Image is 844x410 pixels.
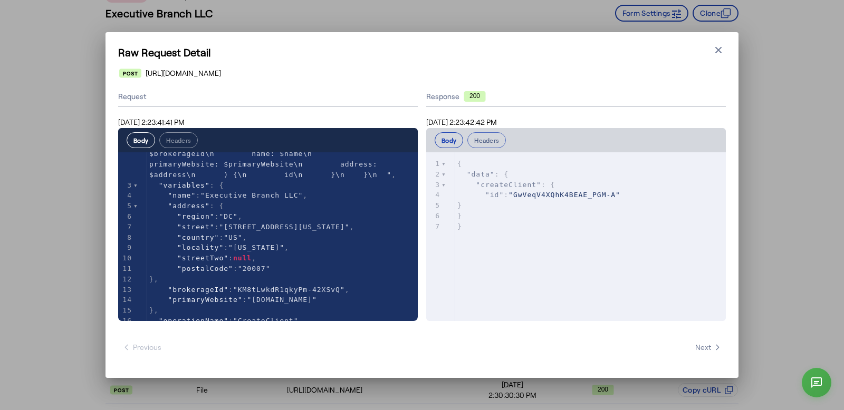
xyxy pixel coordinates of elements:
[457,170,509,178] span: : {
[149,181,224,189] span: : {
[695,342,722,353] span: Next
[509,191,620,199] span: "GwVeqV4XQhK4BEAE_PGM-A"
[149,306,159,314] span: },
[149,254,256,262] span: : ,
[219,212,237,220] span: "DC"
[426,221,442,232] div: 7
[168,202,209,210] span: "address"
[168,286,228,294] span: "brokerageId"
[238,265,271,272] span: "20007"
[159,132,198,148] button: Headers
[177,212,215,220] span: "region"
[177,265,233,272] span: "postalCode"
[118,285,133,295] div: 13
[118,253,133,263] div: 10
[122,342,161,353] span: Previous
[149,108,415,179] span: : ,
[118,338,166,357] button: Previous
[118,232,133,243] div: 8
[219,223,349,231] span: "[STREET_ADDRESS][US_STATE]"
[426,190,442,200] div: 4
[118,87,418,107] div: Request
[149,296,317,304] span: :
[118,274,133,285] div: 12
[177,223,215,231] span: "street"
[118,222,133,232] div: 7
[118,263,133,274] div: 11
[476,181,541,189] span: "createClient"
[118,190,133,201] div: 4
[149,191,308,199] span: : ,
[691,338,726,357] button: Next
[118,211,133,222] div: 6
[485,191,504,199] span: "id"
[426,211,442,221] div: 6
[177,243,224,251] span: "locality"
[224,233,242,241] span: "US"
[118,118,185,126] span: [DATE] 2:23:41:41 PM
[177,254,228,262] span: "streetTwo"
[228,243,284,251] span: "[US_STATE]"
[118,316,133,326] div: 16
[426,200,442,211] div: 5
[457,181,555,189] span: : {
[426,159,442,169] div: 1
[247,296,316,304] span: "[DOMAIN_NAME]"
[118,305,133,316] div: 15
[435,132,463,148] button: Body
[457,201,462,209] span: }
[118,295,133,305] div: 14
[233,254,252,262] span: null
[469,92,480,100] text: 200
[177,233,219,241] span: "country"
[457,160,462,168] span: {
[149,108,415,179] span: "\n mutation CreateClient(\n $brokerageId: ID!\n $name: String!\n $primaryWebsite: String!\n $add...
[149,286,350,294] span: : ,
[467,170,495,178] span: "data"
[426,180,442,190] div: 3
[168,191,196,199] span: "name"
[118,180,133,191] div: 3
[146,68,221,79] span: [URL][DOMAIN_NAME]
[159,317,228,325] span: "operationName"
[149,212,243,220] span: : ,
[233,286,345,294] span: "KM8tLwkdR1qkyPm-42XSvQ"
[149,317,299,325] span: :
[159,181,210,189] span: "variables"
[426,118,497,126] span: [DATE] 2:23:42:42 PM
[118,242,133,253] div: 9
[168,296,242,304] span: "primaryWebsite"
[118,201,133,211] div: 5
[426,169,442,180] div: 2
[149,233,247,241] span: : ,
[200,191,303,199] span: "Executive Branch LLC"
[457,212,462,220] span: }
[457,191,620,199] span: :
[467,132,506,148] button: Headers
[149,243,289,251] span: : ,
[149,265,271,272] span: :
[149,275,159,283] span: },
[426,91,726,102] div: Response
[149,223,354,231] span: : ,
[118,45,726,60] h1: Raw Request Detail
[149,202,224,210] span: : {
[127,132,155,148] button: Body
[457,222,462,230] span: }
[233,317,299,325] span: "CreateClient"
